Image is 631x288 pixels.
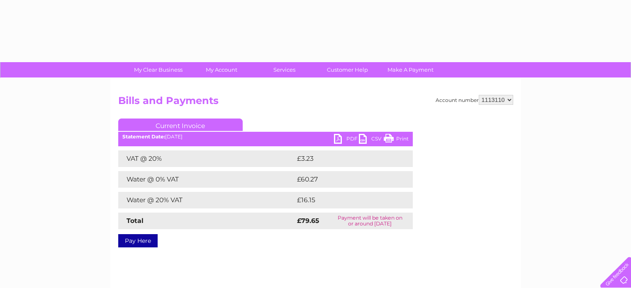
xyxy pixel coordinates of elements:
a: My Clear Business [124,62,192,77]
a: Make A Payment [376,62,445,77]
td: Water @ 0% VAT [118,171,295,188]
td: £60.27 [295,171,396,188]
a: CSV [359,134,384,146]
a: Pay Here [118,234,158,247]
td: £3.23 [295,150,393,167]
div: [DATE] [118,134,413,140]
td: Payment will be taken on or around [DATE] [327,213,413,229]
td: Water @ 20% VAT [118,192,295,208]
a: Print [384,134,409,146]
a: My Account [187,62,256,77]
a: PDF [334,134,359,146]
strong: Total [127,217,144,225]
a: Customer Help [313,62,382,77]
td: VAT @ 20% [118,150,295,167]
strong: £79.65 [297,217,319,225]
a: Current Invoice [118,119,243,131]
a: Services [250,62,319,77]
b: Statement Date: [122,133,165,140]
div: Account number [436,95,513,105]
td: £16.15 [295,192,395,208]
h2: Bills and Payments [118,95,513,111]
